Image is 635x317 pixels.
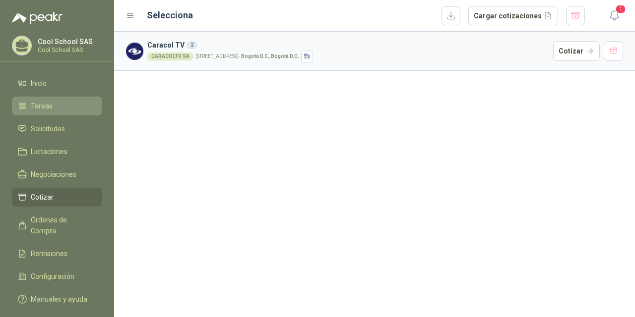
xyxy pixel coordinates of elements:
img: Logo peakr [12,12,63,24]
span: 1 [615,4,626,14]
a: Licitaciones [12,142,102,161]
span: Órdenes de Compra [31,214,93,236]
div: 2 [187,41,197,49]
p: Cool School SAS [38,38,100,45]
button: Cargar cotizaciones [468,6,558,26]
a: Inicio [12,74,102,93]
a: Configuración [12,267,102,286]
h3: Caracol TV [147,40,549,51]
span: Remisiones [31,248,67,259]
span: Inicio [31,78,47,89]
button: Cotizar [553,41,600,61]
span: Cotizar [31,192,54,203]
a: Órdenes de Compra [12,211,102,240]
strong: Bogotá D.C. , Bogotá D.C. [241,53,299,59]
span: Tareas [31,101,53,111]
span: Licitaciones [31,146,67,157]
span: Solicitudes [31,123,65,134]
button: 1 [605,7,623,25]
a: Solicitudes [12,119,102,138]
img: Company Logo [126,43,143,60]
a: Remisiones [12,244,102,263]
div: CARACOLTV SA [147,53,193,60]
a: Tareas [12,97,102,115]
a: Cotizar [12,188,102,207]
h2: Selecciona [147,8,193,22]
a: Manuales y ayuda [12,290,102,309]
p: Cool School SAS [38,47,100,53]
p: [STREET_ADDRESS] - [195,54,299,59]
span: Negociaciones [31,169,76,180]
a: Negociaciones [12,165,102,184]
span: Manuales y ayuda [31,294,87,305]
span: Configuración [31,271,74,282]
